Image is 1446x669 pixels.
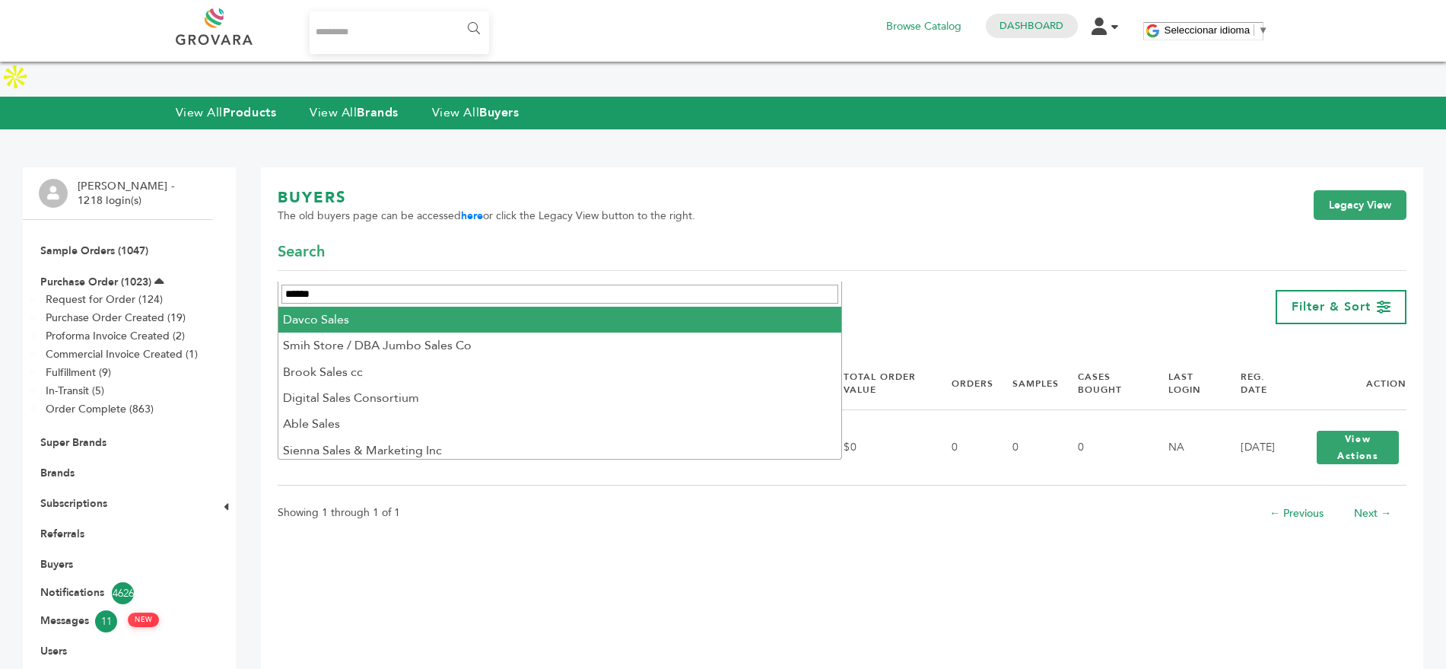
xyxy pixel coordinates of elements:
span: 4626 [112,582,134,604]
strong: Buyers [479,104,519,121]
a: View AllBrands [310,104,399,121]
span: ​ [1254,24,1254,36]
a: Legacy View [1314,190,1406,221]
th: Orders [933,358,993,409]
span: NEW [128,613,159,627]
a: View AllBuyers [432,104,520,121]
th: Total Order Value [825,358,933,409]
li: Brook Sales cc [278,359,841,385]
a: ← Previous [1270,506,1324,521]
a: Order Complete (863) [46,402,154,416]
a: Fulfillment (9) [46,365,111,380]
a: Subscriptions [40,496,107,511]
td: NA [1149,409,1222,485]
td: 0 [933,409,993,485]
a: Dashboard [999,19,1063,33]
li: Smih Store / DBA Jumbo Sales Co [278,333,841,358]
span: ▼ [1258,24,1268,36]
span: The old buyers page can be accessed or click the Legacy View button to the right. [278,209,695,224]
td: 0 [993,409,1059,485]
button: View Actions [1317,431,1399,464]
li: Able Sales [278,411,841,437]
a: Proforma Invoice Created (2) [46,329,185,343]
a: Browse Catalog [886,18,961,35]
li: [PERSON_NAME] - 1218 login(s) [78,179,178,209]
th: Cases Bought [1059,358,1149,409]
th: Samples [993,358,1059,409]
a: Commercial Invoice Created (1) [46,347,198,362]
span: Filter & Sort [1292,298,1371,315]
a: Users [40,644,67,658]
td: 0 [1059,409,1149,485]
th: Action [1290,358,1406,409]
span: Search [278,241,325,263]
a: Sample Orders (1047) [40,244,148,258]
a: Request for Order (124) [46,292,163,307]
a: here [461,209,483,223]
a: View AllProducts [176,104,277,121]
strong: Brands [357,104,398,121]
a: Super Brands [40,435,106,450]
input: Search [281,285,838,304]
a: Seleccionar idioma​ [1165,24,1269,36]
a: Next → [1354,506,1391,521]
img: profile.png [39,179,68,208]
p: Showing 1 through 1 of 1 [278,504,400,522]
a: In-Transit (5) [46,384,104,398]
a: Purchase Order Created (19) [46,311,186,325]
a: Notifications4626 [40,582,195,604]
h1: BUYERS [278,187,695,209]
li: Sienna Sales & Marketing Inc [278,438,841,464]
li: Digital Sales Consortium [278,385,841,411]
input: Search... [310,11,490,54]
td: $0 [825,409,933,485]
span: 11 [95,610,117,632]
th: Last Login [1149,358,1222,409]
li: Davco Sales [278,307,841,333]
a: Purchase Order (1023) [40,275,151,289]
a: Messages11 NEW [40,610,195,632]
span: Seleccionar idioma [1165,24,1251,36]
td: [DATE] [1222,409,1290,485]
a: Buyers [40,557,73,572]
a: Referrals [40,527,84,541]
a: Brands [40,466,75,480]
strong: Products [223,104,276,121]
th: Reg. Date [1222,358,1290,409]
